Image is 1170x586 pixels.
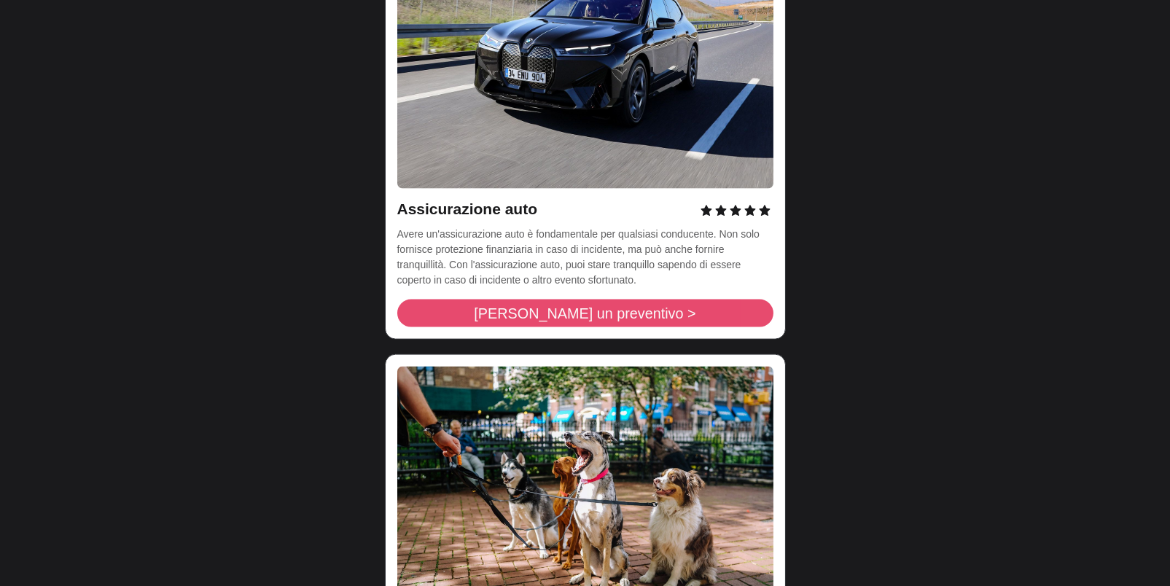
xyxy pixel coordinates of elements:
[397,228,763,286] span: Avere un'assicurazione auto è fondamentale per qualsiasi conducente. Non solo fornisce protezione...
[397,200,538,217] span: Assicurazione auto
[397,300,773,327] a: [PERSON_NAME] un preventivo >
[474,307,695,321] span: [PERSON_NAME] un preventivo >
